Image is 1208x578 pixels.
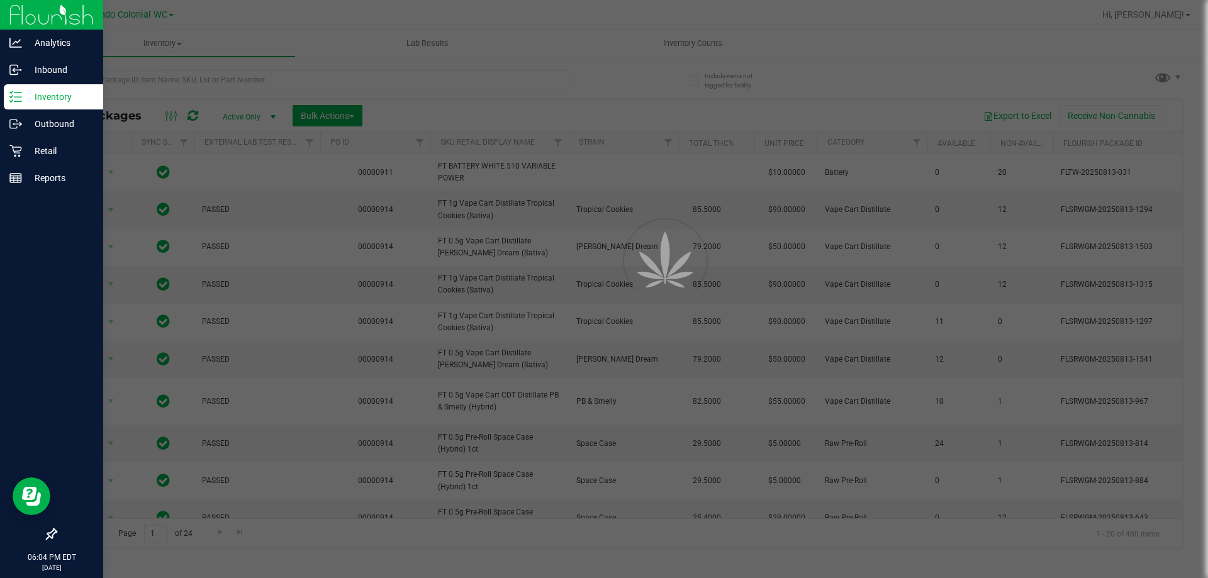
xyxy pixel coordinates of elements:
[9,91,22,103] inline-svg: Inventory
[22,62,98,77] p: Inbound
[9,64,22,76] inline-svg: Inbound
[9,36,22,49] inline-svg: Analytics
[22,89,98,104] p: Inventory
[22,143,98,158] p: Retail
[9,145,22,157] inline-svg: Retail
[22,170,98,186] p: Reports
[13,477,50,515] iframe: Resource center
[6,563,98,572] p: [DATE]
[9,118,22,130] inline-svg: Outbound
[9,172,22,184] inline-svg: Reports
[22,35,98,50] p: Analytics
[6,552,98,563] p: 06:04 PM EDT
[22,116,98,131] p: Outbound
